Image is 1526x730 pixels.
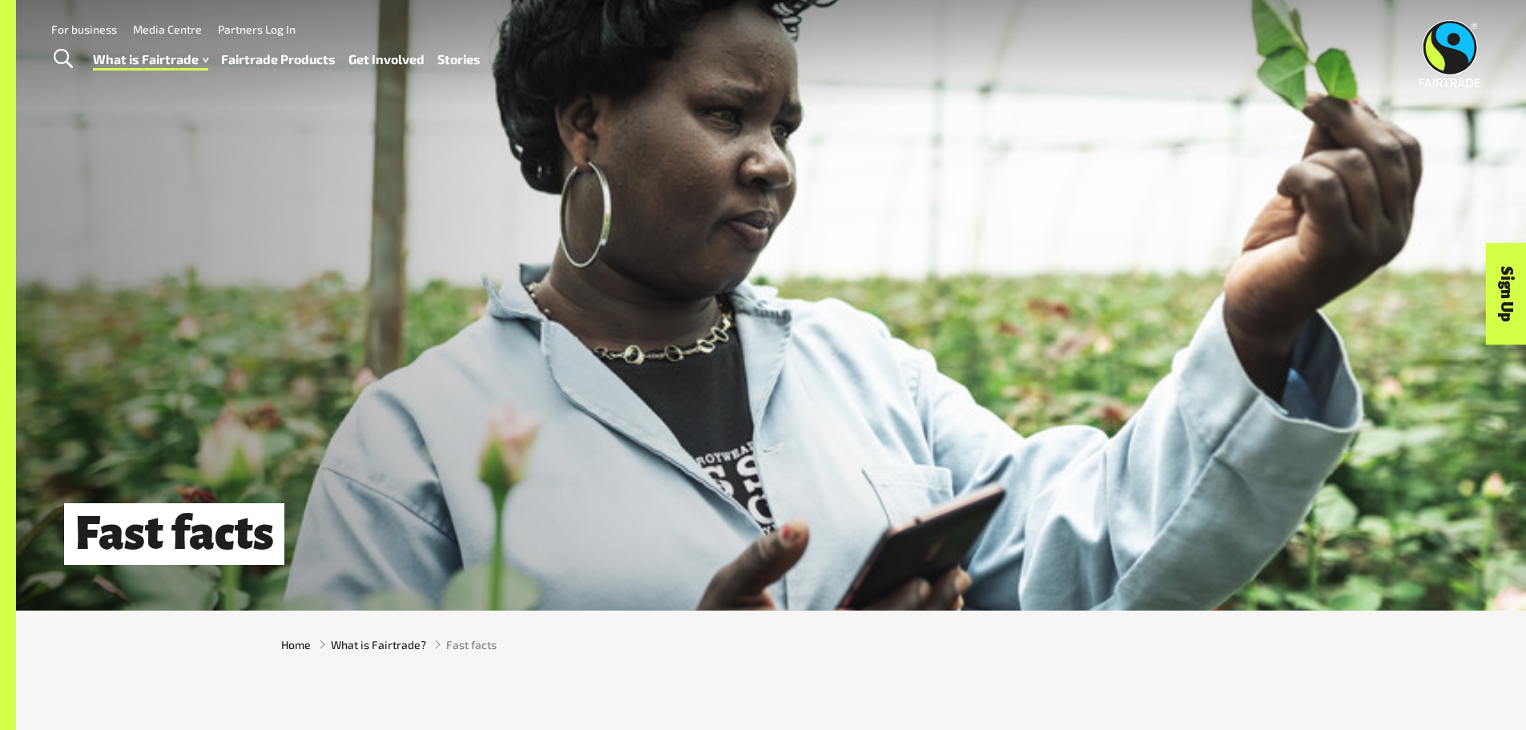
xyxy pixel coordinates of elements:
a: Toggle Search [43,39,83,79]
a: For business [51,22,117,36]
a: Partners Log In [218,22,296,36]
a: Fairtrade Products [221,48,336,71]
a: Home [281,636,311,653]
a: Stories [437,48,481,71]
a: Get Involved [348,48,425,71]
a: What is Fairtrade [93,48,208,71]
span: Fast facts [446,636,497,653]
a: Media Centre [133,22,202,36]
h1: Fast facts [64,503,284,565]
img: Fairtrade Australia New Zealand logo [1419,20,1481,87]
a: What is Fairtrade? [331,636,426,653]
